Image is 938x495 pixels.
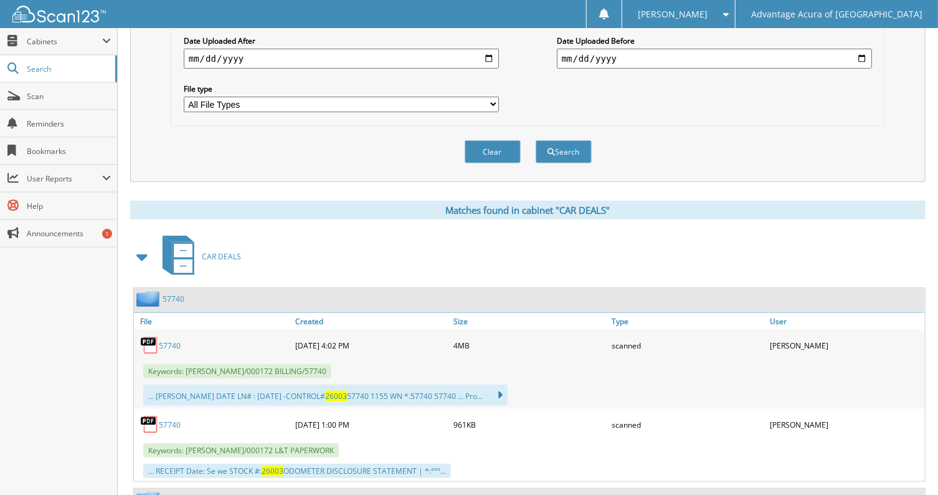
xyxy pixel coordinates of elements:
[325,391,347,401] span: 26003
[609,313,767,330] a: Type
[130,201,926,219] div: Matches found in cabinet "CAR DEALS"
[159,340,181,351] a: 57740
[140,336,159,355] img: PDF.png
[767,333,925,358] div: [PERSON_NAME]
[450,412,609,437] div: 961KB
[557,49,872,69] input: end
[465,140,521,163] button: Clear
[292,333,450,358] div: [DATE] 4:02 PM
[102,229,112,239] div: 1
[27,146,111,156] span: Bookmarks
[202,251,241,262] span: CAR DEALS
[184,49,499,69] input: start
[609,333,767,358] div: scanned
[751,11,922,18] span: Advantage Acura of [GEOGRAPHIC_DATA]
[450,333,609,358] div: 4MB
[184,36,499,46] label: Date Uploaded After
[292,313,450,330] a: Created
[536,140,592,163] button: Search
[12,6,106,22] img: scan123-logo-white.svg
[292,412,450,437] div: [DATE] 1:00 PM
[134,313,292,330] a: File
[27,91,111,102] span: Scan
[450,313,609,330] a: Size
[27,201,111,211] span: Help
[184,84,499,94] label: File type
[27,228,111,239] span: Announcements
[557,36,872,46] label: Date Uploaded Before
[163,294,184,304] a: 57740
[767,412,925,437] div: [PERSON_NAME]
[143,364,331,378] span: Keywords: [PERSON_NAME]/000172 BILLING/57740
[143,464,451,478] div: ... RECEIPT Date: Se we STOCK #: ODOMETER DISCLOSURE STATEMENT | *:°°°...
[140,415,159,434] img: PDF.png
[27,173,102,184] span: User Reports
[159,420,181,430] a: 57740
[876,435,938,495] iframe: Chat Widget
[143,385,508,406] div: ... [PERSON_NAME] DATE LN# : [DATE] -CONTROL# 57740 1155 WN *.57740 57740 ... Pro...
[27,36,102,47] span: Cabinets
[609,412,767,437] div: scanned
[27,118,111,129] span: Reminders
[136,291,163,307] img: folder2.png
[143,443,339,458] span: Keywords: [PERSON_NAME]/000172 L&T PAPERWORK
[262,466,283,476] span: 26003
[638,11,708,18] span: [PERSON_NAME]
[27,64,109,74] span: Search
[767,313,925,330] a: User
[155,232,241,281] a: CAR DEALS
